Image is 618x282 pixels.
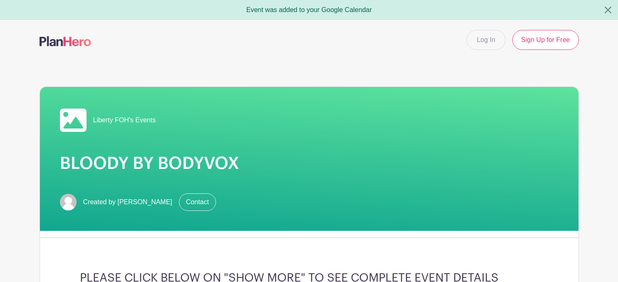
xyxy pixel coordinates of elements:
[60,153,558,173] h1: BLOODY BY BODYVOX
[60,194,77,210] img: default-ce2991bfa6775e67f084385cd625a349d9dcbb7a52a09fb2fda1e96e2d18dcdb.png
[179,193,216,211] a: Contact
[467,30,506,50] a: Log In
[512,30,578,50] a: Sign Up for Free
[83,197,172,207] span: Created by [PERSON_NAME]
[93,115,156,125] span: Liberty FOH's Events
[40,36,91,46] img: logo-507f7623f17ff9eddc593b1ce0a138ce2505c220e1c5a4e2b4648c50719b7d32.svg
